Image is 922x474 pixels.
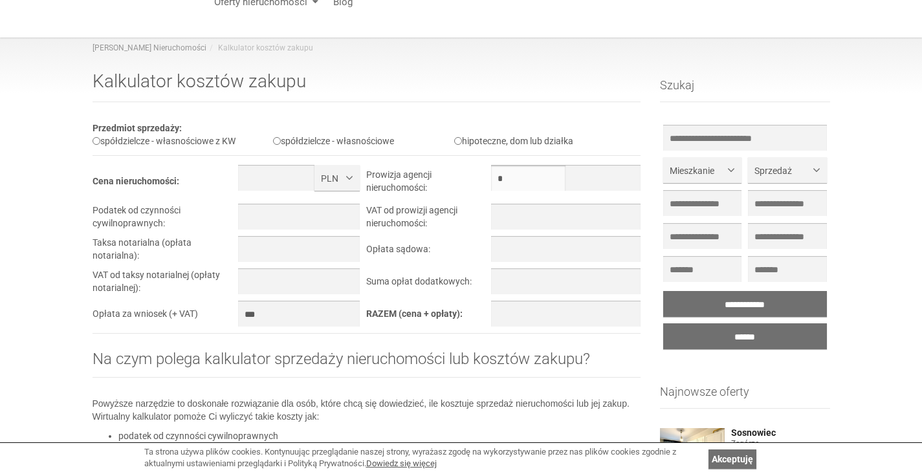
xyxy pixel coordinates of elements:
[93,350,641,378] h2: Na czym polega kalkulator sprzedaży nieruchomości lub kosztów zakupu?
[93,43,206,52] a: [PERSON_NAME] Nieruchomości
[314,165,360,191] button: PLN
[454,136,573,146] label: hipoteczne, dom lub działka
[118,429,641,442] li: podatek od czynności cywilnoprawnych
[731,428,830,438] a: Sosnowiec
[321,172,344,185] span: PLN
[708,449,756,469] a: Akceptuję
[366,236,490,268] td: Opłata sądowa:
[731,438,830,449] figure: Zagórze
[663,157,741,183] button: Mieszkanie
[93,268,239,301] td: VAT od taksy notarialnej (opłaty notarialnej):
[660,385,830,409] h3: Najnowsze oferty
[93,236,239,268] td: Taksa notarialna (opłata notarialna):
[366,268,490,301] td: Suma opłat dodatkowych:
[366,308,463,319] b: RAZEM (cena + opłaty):
[273,137,281,145] input: spółdzielcze - własnościowe
[93,123,182,133] b: Przedmiot sprzedaży:
[144,446,702,470] div: Ta strona używa plików cookies. Kontynuując przeglądanie naszej strony, wyrażasz zgodę na wykorzy...
[273,136,394,146] label: spółdzielcze - własnościowe
[93,301,239,333] td: Opłata za wniosek (+ VAT)
[93,136,236,146] label: spółdzielcze - własnościowe z KW
[366,204,490,236] td: VAT od prowizji agencji nieruchomości:
[454,137,462,145] input: hipoteczne, dom lub działka
[93,72,641,102] h1: Kalkulator kosztów zakupu
[366,458,437,468] a: Dowiedz się więcej
[93,137,100,145] input: spółdzielcze - własnościowe z KW
[93,176,179,186] b: Cena nieruchomości:
[206,43,313,54] li: Kalkulator kosztów zakupu
[670,164,725,177] span: Mieszkanie
[366,165,490,204] td: Prowizja agencji nieruchomości:
[754,164,810,177] span: Sprzedaż
[748,157,826,183] button: Sprzedaż
[93,397,641,423] p: Powyższe narzędzie to doskonałe rozwiązanie dla osób, które chcą się dowiedzieć, ile kosztuje spr...
[93,204,239,236] td: Podatek od czynności cywilnoprawnych:
[660,79,830,102] h3: Szukaj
